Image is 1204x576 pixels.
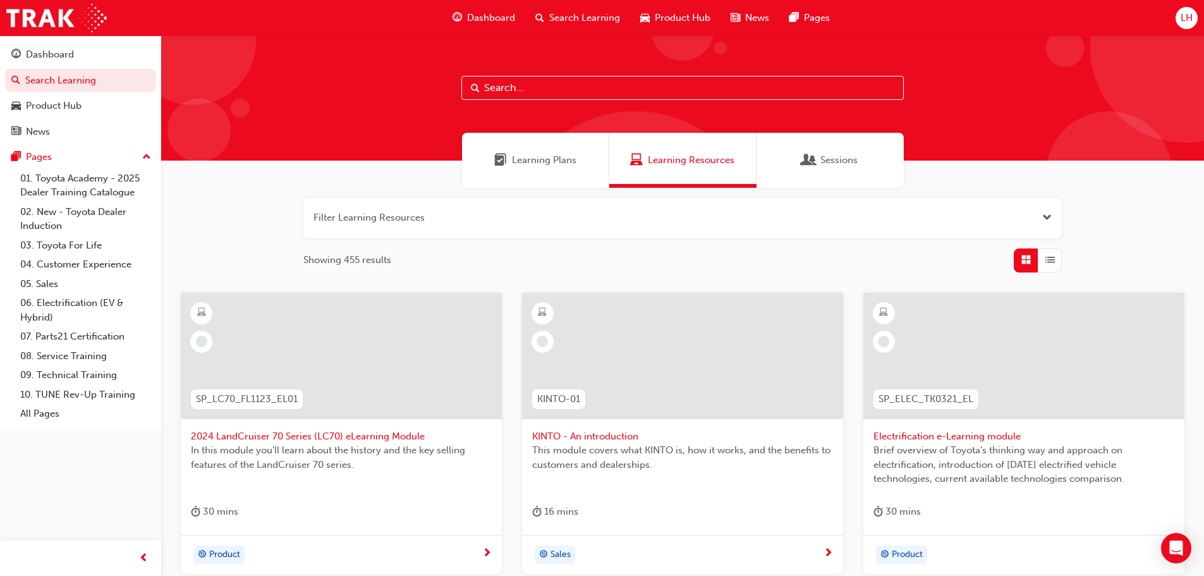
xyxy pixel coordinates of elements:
[892,548,923,562] span: Product
[26,47,74,62] div: Dashboard
[550,548,571,562] span: Sales
[198,547,207,563] span: target-icon
[15,346,156,366] a: 08. Service Training
[522,293,843,575] a: KINTO-01KINTO - An introductionThis module covers what KINTO is, how it works, and the benefits t...
[630,5,721,31] a: car-iconProduct Hub
[15,169,156,202] a: 01. Toyota Academy - 2025 Dealer Training Catalogue
[26,125,50,139] div: News
[5,43,156,66] a: Dashboard
[863,293,1184,575] a: SP_ELEC_TK0321_ELElectrification e-Learning moduleBrief overview of Toyota’s thinking way and app...
[804,11,830,25] span: Pages
[1021,253,1031,267] span: Grid
[873,504,921,520] div: 30 mins
[181,293,502,575] a: SP_LC70_FL1123_EL012024 LandCruiser 70 Series (LC70) eLearning ModuleIn this module you'll learn ...
[15,274,156,294] a: 05. Sales
[745,11,769,25] span: News
[878,336,889,347] span: learningRecordVerb_NONE-icon
[537,392,580,407] span: KINTO-01
[789,10,799,26] span: pages-icon
[721,5,779,31] a: news-iconNews
[26,99,82,113] div: Product Hub
[11,152,21,163] span: pages-icon
[512,153,576,168] span: Learning Plans
[537,336,548,347] span: learningRecordVerb_NONE-icon
[5,40,156,145] button: DashboardSearch LearningProduct HubNews
[609,133,757,188] a: Learning ResourcesLearning Resources
[1045,253,1055,267] span: List
[803,153,815,168] span: Sessions
[757,133,904,188] a: SessionsSessions
[532,504,578,520] div: 16 mins
[630,153,643,168] span: Learning Resources
[461,76,904,100] input: Search...
[549,11,620,25] span: Search Learning
[1042,211,1052,225] button: Open the filter
[15,327,156,346] a: 07. Parts21 Certification
[5,94,156,118] a: Product Hub
[142,149,151,166] span: up-icon
[1161,533,1191,563] div: Open Intercom Messenger
[879,305,888,321] span: learningResourceType_ELEARNING-icon
[731,10,740,26] span: news-icon
[197,305,206,321] span: learningResourceType_ELEARNING-icon
[525,5,630,31] a: search-iconSearch Learning
[11,101,21,112] span: car-icon
[442,5,525,31] a: guage-iconDashboard
[15,293,156,327] a: 06. Electrification (EV & Hybrid)
[15,202,156,236] a: 02. New - Toyota Dealer Induction
[191,443,492,472] span: In this module you'll learn about the history and the key selling features of the LandCruiser 70 ...
[15,255,156,274] a: 04. Customer Experience
[15,365,156,385] a: 09. Technical Training
[11,49,21,61] span: guage-icon
[1181,11,1193,25] span: LH
[648,153,734,168] span: Learning Resources
[191,504,238,520] div: 30 mins
[640,10,650,26] span: car-icon
[453,10,462,26] span: guage-icon
[532,429,833,444] span: KINTO - An introduction
[191,504,200,520] span: duration-icon
[535,10,544,26] span: search-icon
[471,81,480,95] span: Search
[482,548,492,560] span: next-icon
[655,11,710,25] span: Product Hub
[532,443,833,472] span: This module covers what KINTO is, how it works, and the benefits to customers and dealerships.
[5,145,156,169] button: Pages
[532,504,542,520] span: duration-icon
[873,504,883,520] span: duration-icon
[6,4,107,32] img: Trak
[879,392,973,407] span: SP_ELEC_TK0321_EL
[820,153,858,168] span: Sessions
[824,548,833,560] span: next-icon
[15,385,156,405] a: 10. TUNE Rev-Up Training
[26,150,52,164] div: Pages
[196,392,298,407] span: SP_LC70_FL1123_EL01
[5,69,156,92] a: Search Learning
[467,11,515,25] span: Dashboard
[539,547,548,563] span: target-icon
[303,253,391,267] span: Showing 455 results
[15,404,156,424] a: All Pages
[191,429,492,444] span: 2024 LandCruiser 70 Series (LC70) eLearning Module
[15,236,156,255] a: 03. Toyota For Life
[5,120,156,144] a: News
[880,547,889,563] span: target-icon
[462,133,609,188] a: Learning PlansLearning Plans
[11,126,21,138] span: news-icon
[196,336,207,347] span: learningRecordVerb_NONE-icon
[1176,7,1198,29] button: LH
[494,153,507,168] span: Learning Plans
[11,75,20,87] span: search-icon
[779,5,840,31] a: pages-iconPages
[873,429,1174,444] span: Electrification e-Learning module
[538,305,547,321] span: learningResourceType_ELEARNING-icon
[139,551,149,567] span: prev-icon
[873,443,1174,486] span: Brief overview of Toyota’s thinking way and approach on electrification, introduction of [DATE] e...
[209,548,240,562] span: Product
